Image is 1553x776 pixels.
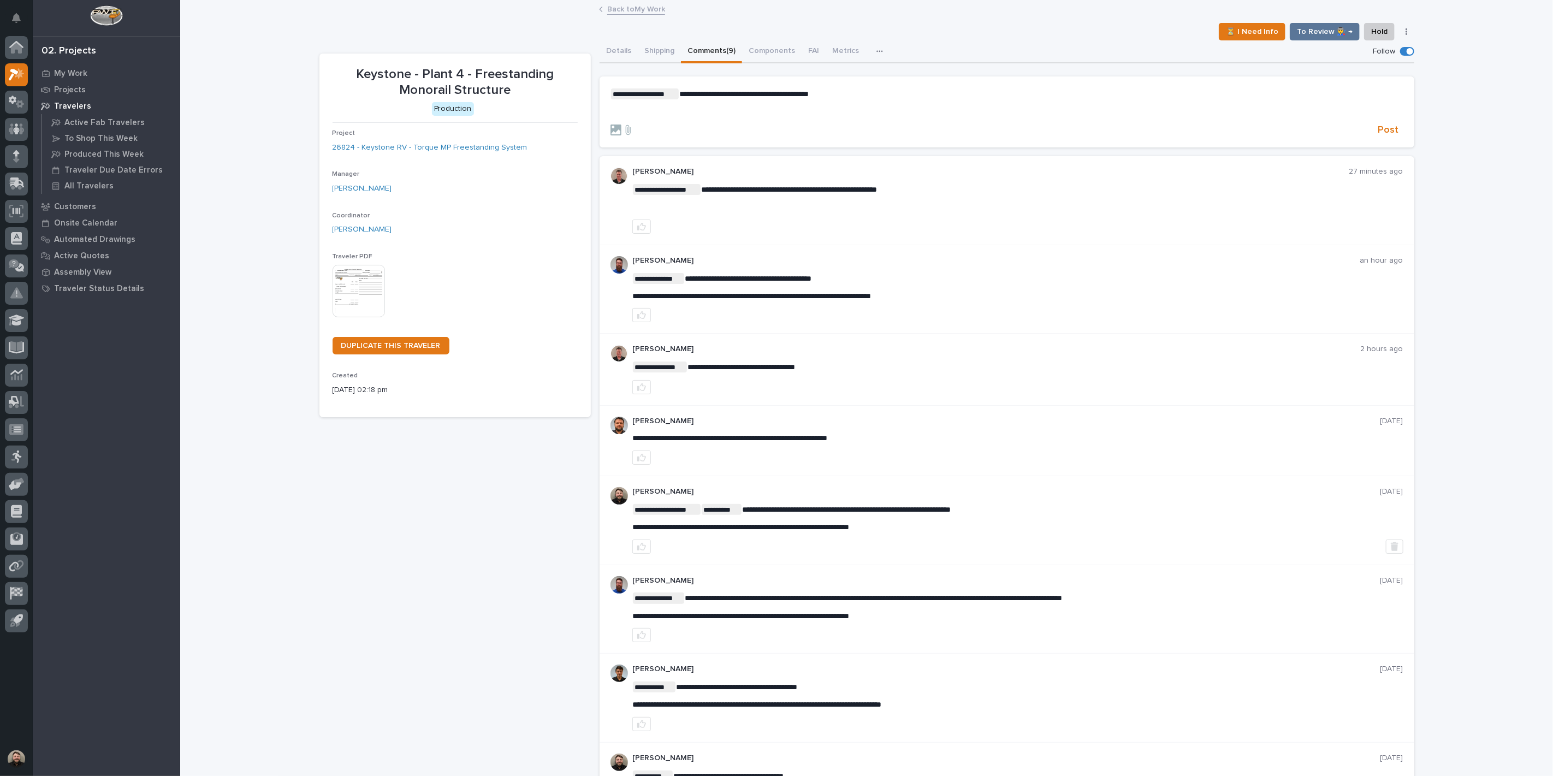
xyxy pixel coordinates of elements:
[5,748,28,771] button: users-avatar
[1380,417,1403,426] p: [DATE]
[610,754,628,771] img: ACg8ocLB2sBq07NhafZLDpfZztpbDqa4HYtD3rBf5LhdHf4k=s96-c
[610,417,628,434] img: AOh14GhSlYjeM8O_ot9Zo41P9gQNwj0jkqEy9d647ulX9Q=s96-c
[54,268,111,277] p: Assembly View
[1290,23,1360,40] button: To Review 👨‍🏭 →
[802,40,826,63] button: FAI
[632,487,1380,496] p: [PERSON_NAME]
[54,251,109,261] p: Active Quotes
[632,308,651,322] button: like this post
[432,102,474,116] div: Production
[33,198,180,215] a: Customers
[333,372,358,379] span: Created
[64,181,114,191] p: All Travelers
[42,115,180,130] a: Active Fab Travelers
[33,247,180,264] a: Active Quotes
[610,665,628,682] img: AOh14Gjx62Rlbesu-yIIyH4c_jqdfkUZL5_Os84z4H1p=s96-c
[33,280,180,297] a: Traveler Status Details
[1380,576,1403,585] p: [DATE]
[1360,256,1403,265] p: an hour ago
[1373,47,1396,56] p: Follow
[1380,665,1403,674] p: [DATE]
[632,628,651,642] button: like this post
[42,131,180,146] a: To Shop This Week
[1374,124,1403,137] button: Post
[1380,754,1403,763] p: [DATE]
[333,337,449,354] a: DUPLICATE THIS TRAVELER
[33,215,180,231] a: Onsite Calendar
[33,81,180,98] a: Projects
[64,118,145,128] p: Active Fab Travelers
[1380,487,1403,496] p: [DATE]
[632,417,1380,426] p: [PERSON_NAME]
[1349,167,1403,176] p: 27 minutes ago
[64,165,163,175] p: Traveler Due Date Errors
[1364,23,1395,40] button: Hold
[333,253,373,260] span: Traveler PDF
[1297,25,1353,38] span: To Review 👨‍🏭 →
[1371,25,1388,38] span: Hold
[333,171,360,177] span: Manager
[33,98,180,114] a: Travelers
[632,665,1380,674] p: [PERSON_NAME]
[333,67,578,98] p: Keystone - Plant 4 - Freestanding Monorail Structure
[610,345,628,362] img: ACg8ocJ82m_yTv-Z4hb_fCauuLRC_sS2187g2m0EbYV5PNiMLtn0JYTq=s96-c
[333,212,370,219] span: Coordinator
[333,142,527,153] a: 26824 - Keystone RV - Torque MP Freestanding System
[33,231,180,247] a: Automated Drawings
[42,178,180,193] a: All Travelers
[742,40,802,63] button: Components
[42,146,180,162] a: Produced This Week
[632,345,1361,354] p: [PERSON_NAME]
[632,220,651,234] button: like this post
[632,754,1380,763] p: [PERSON_NAME]
[54,102,91,111] p: Travelers
[632,451,651,465] button: like this post
[610,487,628,505] img: ACg8ocLB2sBq07NhafZLDpfZztpbDqa4HYtD3rBf5LhdHf4k=s96-c
[54,235,135,245] p: Automated Drawings
[1361,345,1403,354] p: 2 hours ago
[42,162,180,177] a: Traveler Due Date Errors
[632,380,651,394] button: like this post
[333,224,392,235] a: [PERSON_NAME]
[333,183,392,194] a: [PERSON_NAME]
[1226,25,1278,38] span: ⏳ I Need Info
[64,150,144,159] p: Produced This Week
[681,40,742,63] button: Comments (9)
[607,2,665,15] a: Back toMy Work
[54,85,86,95] p: Projects
[610,167,628,185] img: ACg8ocJ82m_yTv-Z4hb_fCauuLRC_sS2187g2m0EbYV5PNiMLtn0JYTq=s96-c
[632,540,651,554] button: like this post
[638,40,681,63] button: Shipping
[610,256,628,274] img: 6hTokn1ETDGPf9BPokIQ
[826,40,866,63] button: Metrics
[610,576,628,594] img: 6hTokn1ETDGPf9BPokIQ
[54,218,117,228] p: Onsite Calendar
[54,202,96,212] p: Customers
[33,65,180,81] a: My Work
[632,167,1349,176] p: [PERSON_NAME]
[1378,124,1399,137] span: Post
[600,40,638,63] button: Details
[5,7,28,29] button: Notifications
[632,256,1360,265] p: [PERSON_NAME]
[333,130,355,137] span: Project
[632,717,651,731] button: like this post
[64,134,138,144] p: To Shop This Week
[1219,23,1285,40] button: ⏳ I Need Info
[54,69,87,79] p: My Work
[1386,540,1403,554] button: Delete post
[33,264,180,280] a: Assembly View
[632,576,1380,585] p: [PERSON_NAME]
[54,284,144,294] p: Traveler Status Details
[14,13,28,31] div: Notifications
[333,384,578,396] p: [DATE] 02:18 pm
[341,342,441,350] span: DUPLICATE THIS TRAVELER
[90,5,122,26] img: Workspace Logo
[42,45,96,57] div: 02. Projects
